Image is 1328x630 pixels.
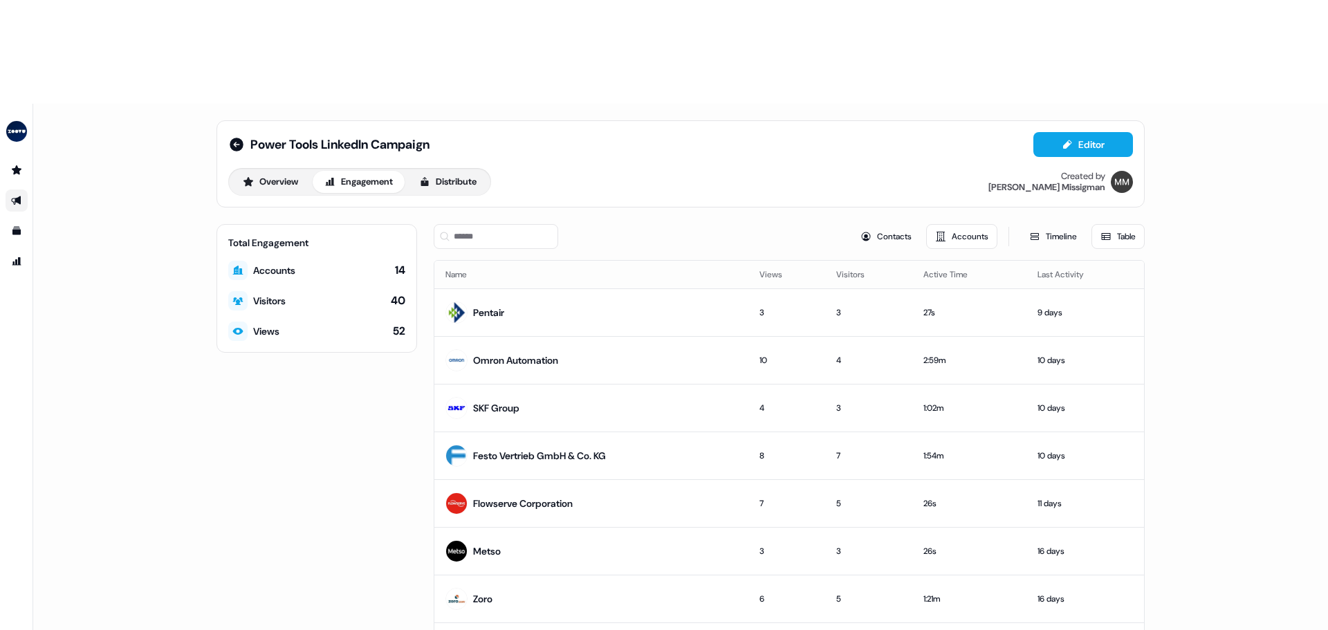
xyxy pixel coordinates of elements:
th: Visitors [825,261,912,288]
button: Contacts [851,224,921,249]
div: 27s [923,306,1015,319]
div: 6 [759,592,815,606]
div: Flowserve Corporation [473,497,573,510]
div: 7 [836,449,901,463]
div: 14 [395,263,405,278]
div: Views [253,324,279,338]
th: Active Time [912,261,1026,288]
div: Pentair [473,306,504,319]
div: 26s [923,544,1015,558]
button: Overview [231,171,310,193]
a: Go to templates [6,220,28,242]
a: Go to prospects [6,159,28,181]
div: 10 days [1037,401,1133,415]
div: Visitors [253,294,286,308]
div: 1:21m [923,592,1015,606]
div: 3 [836,401,901,415]
div: Accounts [253,263,295,277]
div: 40 [391,293,405,308]
div: 26s [923,497,1015,510]
div: 16 days [1037,592,1133,606]
button: Accounts [926,224,997,249]
span: Power Tools LinkedIn Campaign [250,136,430,153]
div: 16 days [1037,544,1133,558]
th: Views [748,261,826,288]
div: Created by [1061,171,1105,182]
div: 2:59m [923,353,1015,367]
button: Distribute [407,171,488,193]
div: 7 [759,497,815,510]
div: SKF Group [473,401,519,415]
div: 11 days [1037,497,1133,510]
div: 3 [759,544,815,558]
div: Omron Automation [473,353,558,367]
div: Festo Vertrieb GmbH & Co. KG [473,449,606,463]
button: Table [1091,224,1145,249]
div: 10 days [1037,449,1133,463]
div: Total Engagement [228,236,405,250]
button: Editor [1033,132,1133,157]
div: Metso [473,544,501,558]
div: 3 [759,306,815,319]
th: Name [434,261,748,288]
div: 4 [759,401,815,415]
div: 5 [836,592,901,606]
div: 3 [836,306,901,319]
div: 10 days [1037,353,1133,367]
div: 4 [836,353,901,367]
div: 8 [759,449,815,463]
a: Editor [1033,139,1133,154]
div: Zoro [473,592,492,606]
th: Last Activity [1026,261,1144,288]
a: Go to outbound experience [6,189,28,212]
div: 9 days [1037,306,1133,319]
div: 3 [836,544,901,558]
div: 1:02m [923,401,1015,415]
div: 5 [836,497,901,510]
div: 10 [759,353,815,367]
button: Timeline [1020,224,1086,249]
div: 52 [393,324,405,339]
img: Morgan [1111,171,1133,193]
a: Go to attribution [6,250,28,272]
div: [PERSON_NAME] Missigman [988,182,1105,193]
div: 1:54m [923,449,1015,463]
button: Engagement [313,171,405,193]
